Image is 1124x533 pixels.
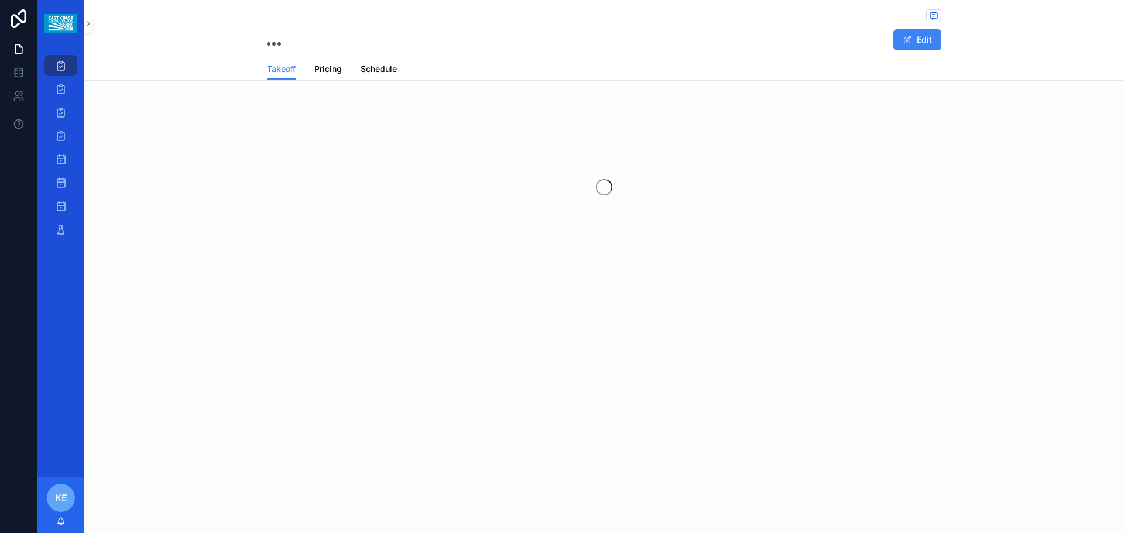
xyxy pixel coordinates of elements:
[267,63,296,75] span: Takeoff
[893,29,941,50] button: Edit
[314,63,342,75] span: Pricing
[361,59,397,82] a: Schedule
[55,491,67,505] span: KE
[267,59,296,81] a: Takeoff
[44,14,77,33] img: App logo
[361,63,397,75] span: Schedule
[37,47,84,255] div: scrollable content
[314,59,342,82] a: Pricing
